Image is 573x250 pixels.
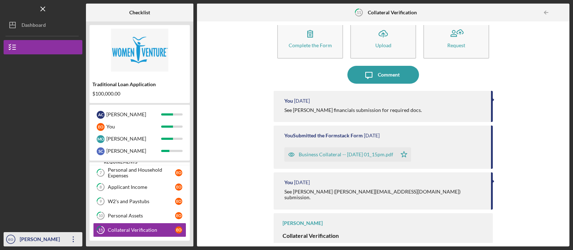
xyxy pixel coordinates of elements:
[129,10,150,15] b: Checklist
[106,133,161,145] div: [PERSON_NAME]
[283,232,339,239] strong: Collateral Verification
[175,183,182,191] div: E O
[284,107,422,113] div: See [PERSON_NAME] financials submission for required docs.
[92,91,187,97] div: $100,000.00
[106,108,161,121] div: [PERSON_NAME]
[284,147,411,162] button: Business Collateral -- [DATE] 01_15pm.pdf
[93,223,186,237] a: 11Collateral VerificationEO
[97,135,105,143] div: M O
[97,123,105,131] div: E O
[4,232,82,246] button: EO[PERSON_NAME]
[98,214,103,218] tspan: 10
[4,18,82,32] button: Dashboard
[97,111,105,119] div: A C
[18,232,64,248] div: [PERSON_NAME]
[375,43,391,48] div: Upload
[299,152,393,157] div: Business Collateral -- [DATE] 01_15pm.pdf
[294,180,310,185] time: 2025-09-18 17:40
[356,10,361,15] tspan: 11
[108,213,175,219] div: Personal Assets
[175,226,182,234] div: E O
[106,121,161,133] div: You
[175,212,182,219] div: E O
[283,220,323,226] div: [PERSON_NAME]
[294,98,310,104] time: 2025-09-19 17:15
[106,145,161,157] div: [PERSON_NAME]
[284,133,363,138] div: You Submitted the Formstack Form
[92,82,187,87] div: Traditional Loan Application
[378,66,400,84] div: Comment
[100,171,102,175] tspan: 7
[368,10,417,15] b: Collateral Verification
[93,166,186,180] a: 7Personal and Household ExpensesEO
[447,43,465,48] div: Request
[93,180,186,194] a: 8Applicant IncomeEO
[21,18,46,34] div: Dashboard
[364,133,380,138] time: 2025-09-19 17:15
[100,185,102,190] tspan: 8
[90,29,190,72] img: Product logo
[108,227,175,233] div: Collateral Verification
[100,199,102,204] tspan: 9
[175,169,182,176] div: E O
[93,194,186,209] a: 9W2's and PaystubsEO
[108,167,175,178] div: Personal and Household Expenses
[284,98,293,104] div: You
[108,198,175,204] div: W2's and Paystubs
[93,209,186,223] a: 10Personal AssetsEO
[347,66,419,84] button: Comment
[98,228,103,232] tspan: 11
[97,147,105,155] div: S C
[289,43,332,48] div: Complete the Form
[277,18,343,59] button: Complete the Form
[108,184,175,190] div: Applicant Income
[350,18,416,59] button: Upload
[284,189,484,200] div: See [PERSON_NAME] ([PERSON_NAME][EMAIL_ADDRESS][DOMAIN_NAME]) submission.
[175,198,182,205] div: E O
[284,180,293,185] div: You
[8,237,13,241] text: EO
[423,18,489,59] button: Request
